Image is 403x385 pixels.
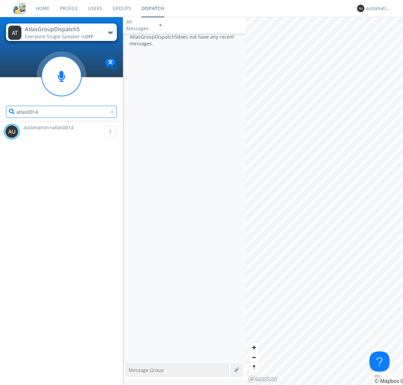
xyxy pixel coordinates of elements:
[357,5,364,12] img: 373638.png
[6,23,117,41] button: AtlasGroupDispatch5Everyone·Single Speaker isOFF
[8,26,21,40] img: 373638.png
[24,124,74,131] span: automation+atlas0014
[5,125,18,138] img: 373638.png
[249,362,259,372] button: Reset bearing to north
[369,351,390,372] iframe: Toggle Customer Support
[13,2,26,14] img: cddb5a64eb264b2086981ab96f4c1ba7
[47,33,93,40] span: Single Speaker is
[126,18,153,32] div: All Messages
[249,352,259,362] button: Zoom out
[374,378,399,384] a: Mapbox
[159,25,162,26] img: caret-down-sm.svg
[248,375,277,383] a: Mapbox logo
[25,26,100,33] div: AtlasGroupDispatch5
[123,34,246,364] div: AtlasGroupDispatch5 does not have any recent messages.
[249,353,259,362] span: Zoom out
[25,33,100,40] div: Everyone ·
[6,106,117,118] input: Search users
[105,58,117,70] img: Translation enabled
[85,33,93,40] span: OFF
[249,343,259,352] button: Zoom in
[366,5,391,12] div: automation+atlas0015
[374,375,380,377] button: Toggle attribution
